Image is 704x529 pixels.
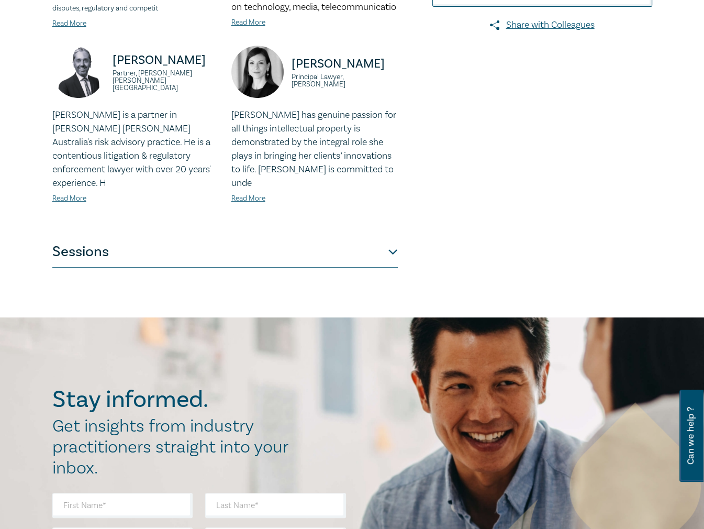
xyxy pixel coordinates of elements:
[686,396,696,476] span: Can we help ?
[292,73,398,88] small: Principal Lawyer, [PERSON_NAME]
[231,46,284,98] img: https://s3.ap-southeast-2.amazonaws.com/leo-cussen-store-production-content/Contacts/Belinda%20Si...
[113,52,219,69] p: [PERSON_NAME]
[113,70,219,92] small: Partner, [PERSON_NAME] [PERSON_NAME] [GEOGRAPHIC_DATA]
[52,108,219,190] p: [PERSON_NAME] is a partner in [PERSON_NAME] [PERSON_NAME] Australia's risk advisory practice. He ...
[231,194,265,203] a: Read More
[52,19,86,28] a: Read More
[231,108,398,190] p: [PERSON_NAME] has genuine passion for all things intellectual property is demonstrated by the int...
[432,18,652,32] a: Share with Colleagues
[52,236,398,268] button: Sessions
[52,493,193,518] input: First Name*
[52,194,86,203] a: Read More
[205,493,346,518] input: Last Name*
[292,56,398,72] p: [PERSON_NAME]
[52,46,105,98] img: https://s3.ap-southeast-2.amazonaws.com/leo-cussen-store-production-content/Contacts/Rajaee%20Rou...
[52,416,299,479] h2: Get insights from industry practitioners straight into your inbox.
[52,386,299,413] h2: Stay informed.
[231,18,265,27] a: Read More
